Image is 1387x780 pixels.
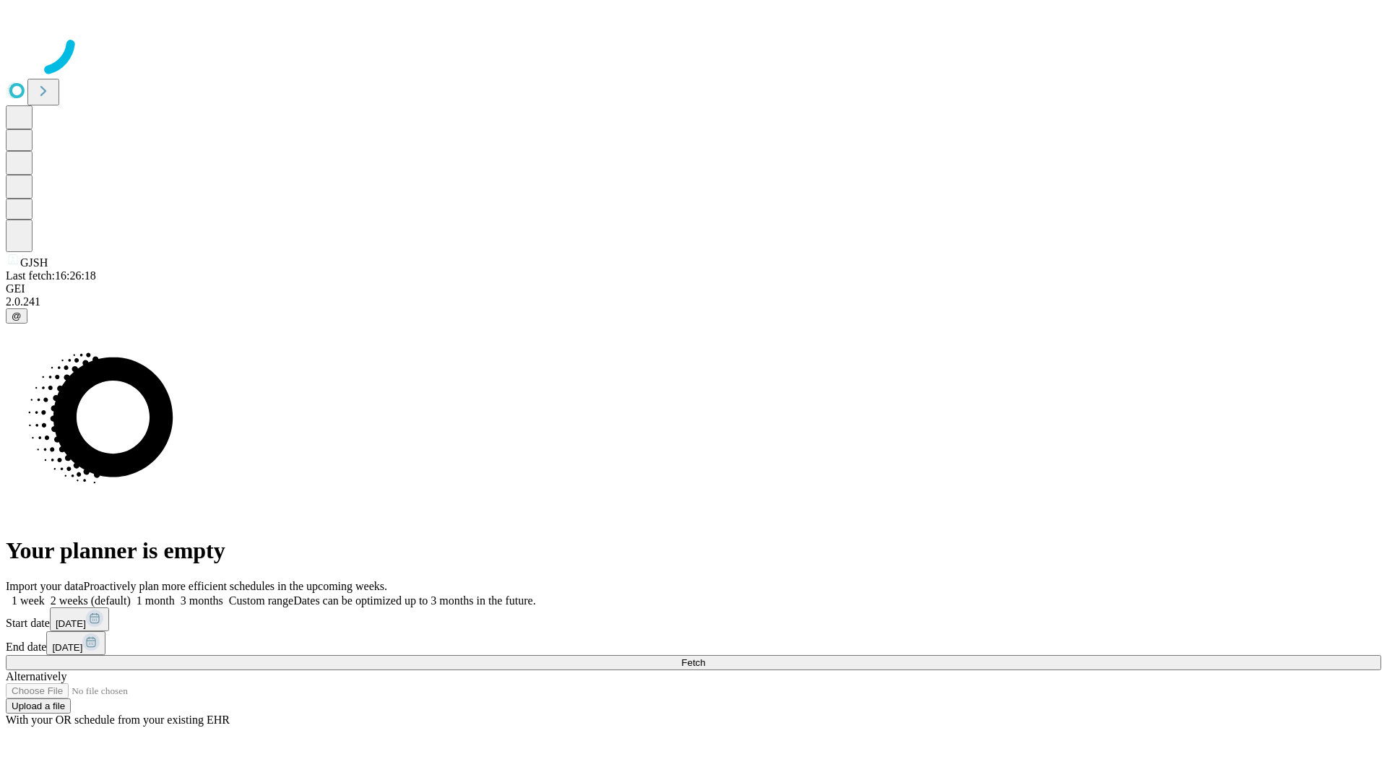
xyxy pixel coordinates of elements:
[20,256,48,269] span: GJSH
[50,607,109,631] button: [DATE]
[6,670,66,682] span: Alternatively
[84,580,387,592] span: Proactively plan more efficient schedules in the upcoming weeks.
[293,594,535,607] span: Dates can be optimized up to 3 months in the future.
[56,618,86,629] span: [DATE]
[137,594,175,607] span: 1 month
[681,657,705,668] span: Fetch
[52,642,82,653] span: [DATE]
[229,594,293,607] span: Custom range
[6,580,84,592] span: Import your data
[6,295,1381,308] div: 2.0.241
[6,607,1381,631] div: Start date
[6,282,1381,295] div: GEI
[12,594,45,607] span: 1 week
[6,537,1381,564] h1: Your planner is empty
[46,631,105,655] button: [DATE]
[6,698,71,714] button: Upload a file
[6,631,1381,655] div: End date
[6,714,230,726] span: With your OR schedule from your existing EHR
[12,311,22,321] span: @
[6,655,1381,670] button: Fetch
[6,308,27,324] button: @
[6,269,96,282] span: Last fetch: 16:26:18
[181,594,223,607] span: 3 months
[51,594,131,607] span: 2 weeks (default)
